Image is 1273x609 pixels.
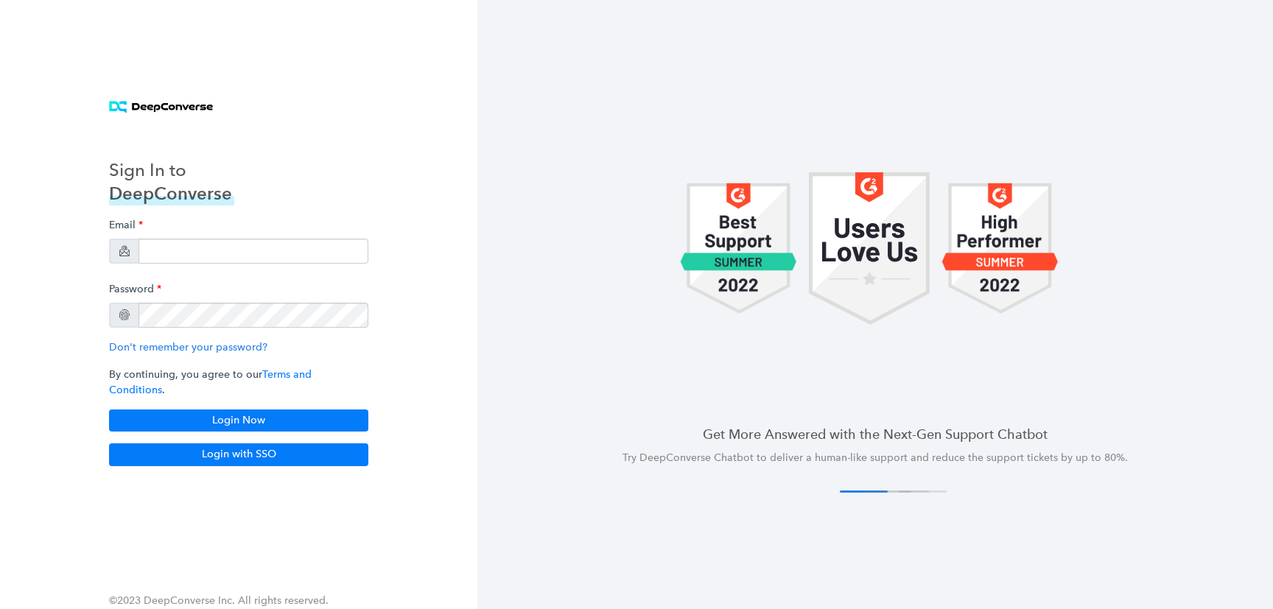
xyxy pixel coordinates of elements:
label: Password [109,275,161,303]
button: 4 [899,490,947,493]
button: Login with SSO [109,443,368,465]
h3: Sign In to [109,158,234,182]
img: carousel 1 [941,172,1059,325]
img: carousel 1 [809,172,930,325]
span: Try DeepConverse Chatbot to deliver a human-like support and reduce the support tickets by up to ... [623,451,1128,464]
img: carousel 1 [680,172,797,325]
label: Email [109,211,143,239]
p: By continuing, you agree to our . [109,367,368,398]
button: 3 [881,490,929,493]
button: 1 [840,490,888,493]
button: Login Now [109,409,368,432]
a: Don't remember your password? [109,341,267,353]
h3: DeepConverse [109,182,234,205]
h4: Get More Answered with the Next-Gen Support Chatbot [513,425,1238,443]
button: 2 [863,490,911,493]
img: horizontal logo [109,101,213,113]
span: ©2023 DeepConverse Inc. All rights reserved. [109,594,329,607]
